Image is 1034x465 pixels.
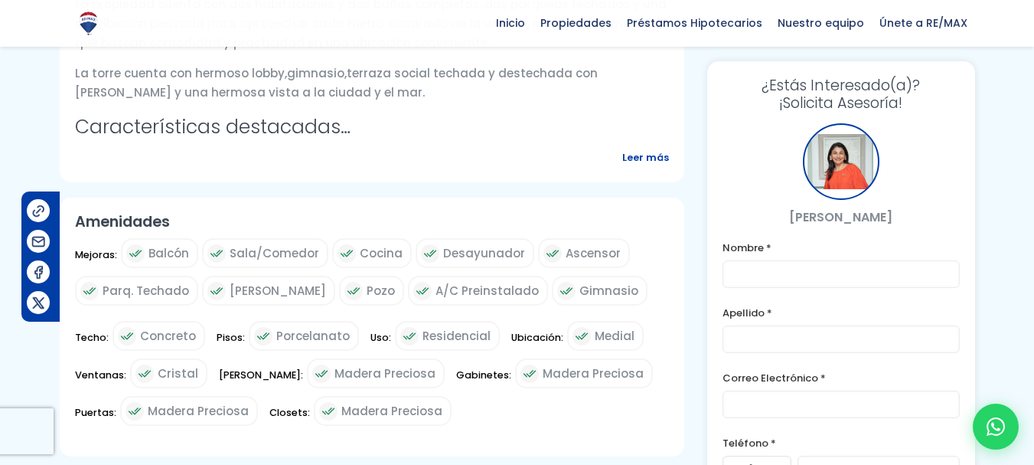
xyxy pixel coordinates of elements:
[319,402,338,421] img: check icon
[400,327,419,345] img: check icon
[722,303,960,323] label: Apellido *
[533,11,619,34] span: Propiedades
[31,234,47,250] img: Compartir
[543,244,562,263] img: check icon
[217,328,245,358] span: Pisos:
[75,328,109,358] span: Techo:
[360,244,403,263] span: Cocina
[722,77,960,94] span: ¿Estás Interesado(a)?
[75,64,669,102] p: La torre cuenta con hermoso lobby,gimnasio,terraza social techada y destechada con [PERSON_NAME] ...
[543,364,644,383] span: Madera Preciosa
[722,238,960,257] label: Nombre *
[312,365,331,383] img: check icon
[230,281,326,300] span: [PERSON_NAME]
[75,213,669,231] h2: Amenidades
[557,282,576,300] img: check icon
[75,10,102,37] img: Logo de REMAX
[435,281,539,300] span: A/C Preinstalado
[341,401,442,421] span: Madera Preciosa
[276,326,350,345] span: Porcelanato
[148,244,189,263] span: Balcón
[722,434,960,453] label: Teléfono *
[207,282,226,300] img: check icon
[126,402,144,421] img: check icon
[31,264,47,280] img: Compartir
[722,77,960,112] h3: ¡Solicita Asesoría!
[207,244,226,263] img: check icon
[31,295,47,311] img: Compartir
[31,203,47,219] img: Compartir
[413,282,432,300] img: check icon
[75,365,126,395] span: Ventanas:
[338,244,356,263] img: check icon
[334,364,435,383] span: Madera Preciosa
[126,244,145,263] img: check icon
[422,326,491,345] span: Residencial
[367,281,395,300] span: Pozo
[872,11,975,34] span: Únete a RE/MAX
[579,281,638,300] span: Gimnasio
[722,368,960,388] label: Correo Electrónico *
[75,245,117,275] span: Mejoras:
[158,364,198,383] span: Cristal
[75,113,669,140] h3: Características destacadas
[344,282,363,300] img: check icon
[219,365,303,395] span: [PERSON_NAME]:
[443,244,525,263] span: Desayunador
[722,208,960,227] p: [PERSON_NAME]
[572,327,591,345] img: check icon
[269,403,310,433] span: Closets:
[254,327,272,345] img: check icon
[148,401,249,421] span: Madera Preciosa
[370,328,391,358] span: Uso:
[803,123,879,200] div: Juliana Sanchez
[566,244,621,263] span: Ascensor
[135,365,154,383] img: check icon
[421,244,439,263] img: check icon
[488,11,533,34] span: Inicio
[80,282,99,300] img: check icon
[595,326,634,345] span: Medial
[770,11,872,34] span: Nuestro equipo
[140,326,196,345] span: Concreto
[118,327,136,345] img: check icon
[511,328,563,358] span: Ubicación:
[520,365,539,383] img: check icon
[75,403,116,433] span: Puertas:
[103,281,189,300] span: Parq. Techado
[230,244,319,263] span: Sala/Comedor
[619,11,770,34] span: Préstamos Hipotecarios
[622,148,669,167] span: Leer más
[456,365,511,395] span: Gabinetes:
